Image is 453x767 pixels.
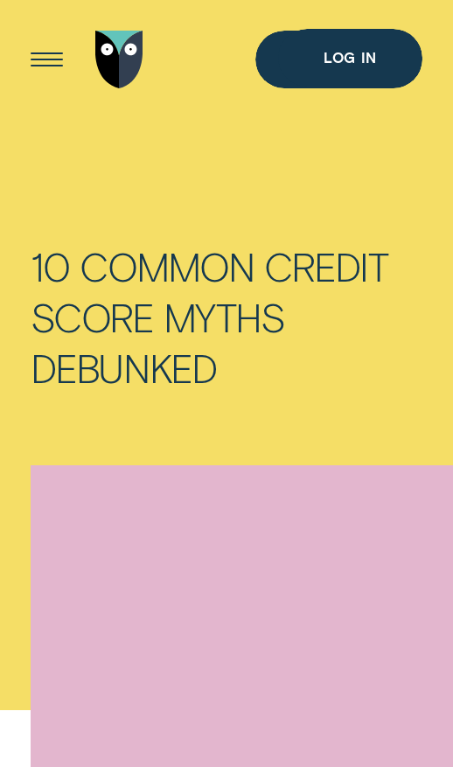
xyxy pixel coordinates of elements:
img: Wisr [95,31,143,88]
button: Open Menu [17,31,75,88]
a: Get Estimate [255,31,422,88]
button: Log in [278,29,423,87]
h1: 10 Common Credit Score Myths Debunked [31,241,423,393]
